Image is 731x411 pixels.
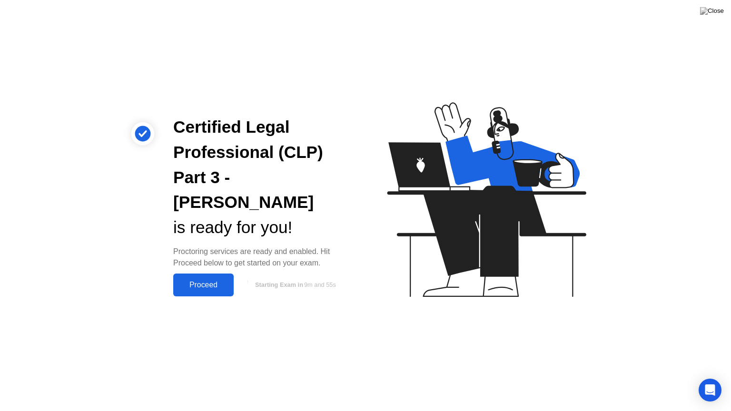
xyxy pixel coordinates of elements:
div: Certified Legal Professional (CLP) Part 3 - [PERSON_NAME] [173,115,350,215]
img: Close [700,7,724,15]
div: Proctoring services are ready and enabled. Hit Proceed below to get started on your exam. [173,246,350,269]
div: is ready for you! [173,215,350,240]
button: Proceed [173,274,234,296]
div: Proceed [176,281,231,289]
div: Open Intercom Messenger [699,379,721,401]
button: Starting Exam in9m and 55s [238,276,350,294]
span: 9m and 55s [304,281,336,288]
